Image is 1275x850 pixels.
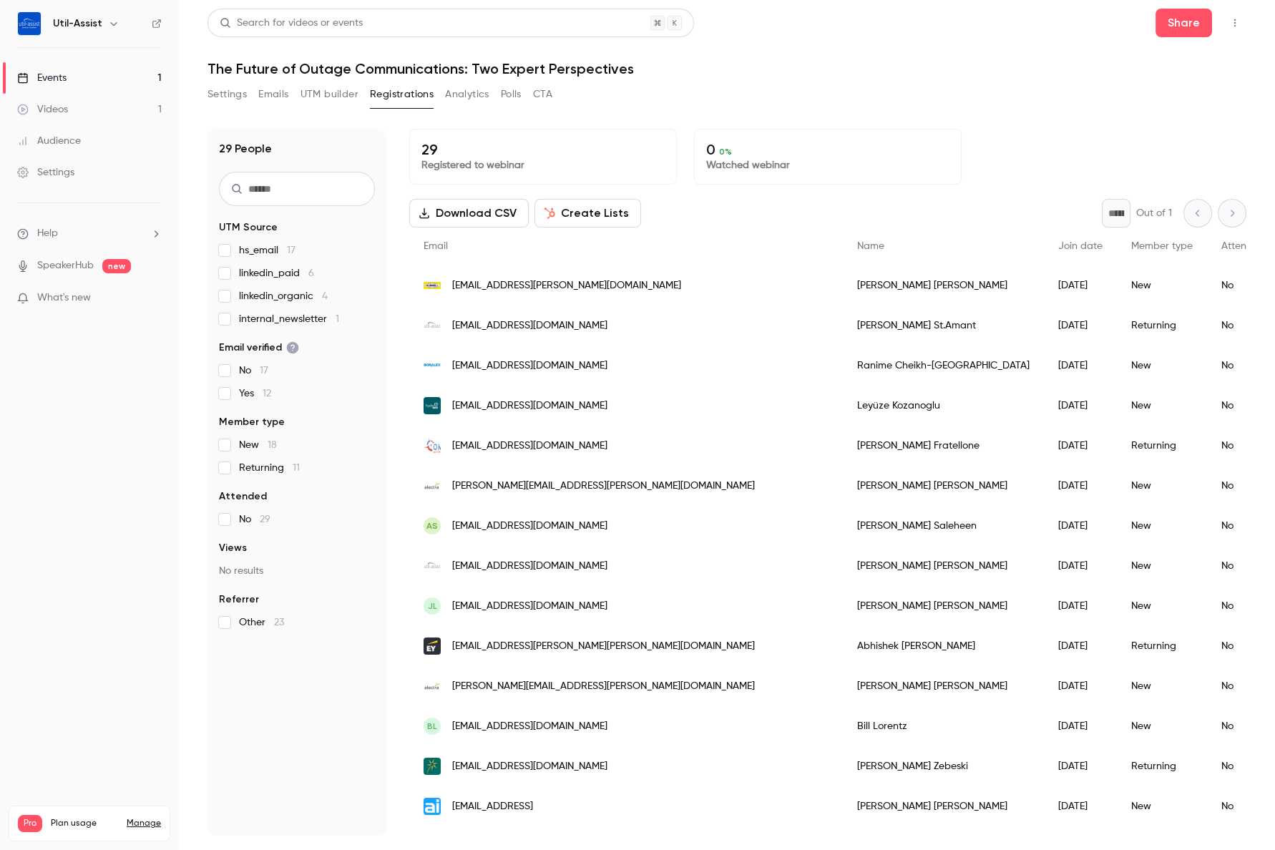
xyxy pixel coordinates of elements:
span: linkedin_organic [239,289,328,303]
h1: The Future of Outage Communications: Two Expert Perspectives [207,60,1246,77]
iframe: Noticeable Trigger [145,292,162,305]
div: [PERSON_NAME] [PERSON_NAME] [843,265,1044,306]
span: 18 [268,440,277,450]
span: [EMAIL_ADDRESS][DOMAIN_NAME] [452,358,607,373]
span: 12 [263,389,271,399]
span: Plan usage [51,818,118,829]
span: [EMAIL_ADDRESS][DOMAIN_NAME] [452,519,607,534]
div: Search for videos or events [220,16,363,31]
span: 11 [293,463,300,473]
div: [PERSON_NAME] [PERSON_NAME] [843,786,1044,826]
div: Returning [1117,746,1207,786]
img: util-assist.com [424,557,441,575]
div: New [1117,786,1207,826]
img: util-assist.com [424,317,441,334]
span: Pro [18,815,42,832]
span: What's new [37,290,91,306]
span: BL [427,720,437,733]
span: 1 [336,314,339,324]
span: [EMAIL_ADDRESS][DOMAIN_NAME] [452,318,607,333]
div: [PERSON_NAME] [PERSON_NAME] [843,586,1044,626]
div: Events [17,71,67,85]
span: hs_email [239,243,295,258]
span: Name [857,241,884,251]
button: Analytics [445,83,489,106]
span: [EMAIL_ADDRESS][PERSON_NAME][DOMAIN_NAME] [452,278,681,293]
span: 23 [274,617,284,627]
span: internal_newsletter [239,312,339,326]
button: Download CSV [409,199,529,228]
span: UTM Source [219,220,278,235]
span: [EMAIL_ADDRESS][PERSON_NAME][PERSON_NAME][DOMAIN_NAME] [452,639,755,654]
button: UTM builder [301,83,358,106]
span: linkedin_paid [239,266,314,280]
div: [DATE] [1044,466,1117,506]
div: [DATE] [1044,386,1117,426]
div: [DATE] [1044,666,1117,706]
span: 0 % [719,147,732,157]
a: SpeakerHub [37,258,94,273]
p: Out of 1 [1136,206,1172,220]
div: [DATE] [1044,786,1117,826]
h6: Util-Assist [53,16,102,31]
img: alectrautilities.com [424,477,441,494]
img: alectrautilities.com [424,678,441,695]
div: Abhishek [PERSON_NAME] [843,626,1044,666]
div: [PERSON_NAME] [PERSON_NAME] [843,546,1044,586]
img: cmsmeter.com [424,437,441,454]
div: New [1117,466,1207,506]
p: Watched webinar [706,158,949,172]
div: New [1117,506,1207,546]
button: CTA [533,83,552,106]
h1: 29 People [219,140,272,157]
span: No [239,363,268,378]
span: Attended [219,489,267,504]
img: boralex.com [424,357,441,374]
div: Leyüze Kozanoglu [843,386,1044,426]
span: [EMAIL_ADDRESS] [452,799,533,814]
img: hydroone.com [424,397,441,414]
div: Videos [17,102,68,117]
span: [EMAIL_ADDRESS][DOMAIN_NAME] [452,599,607,614]
p: 0 [706,141,949,158]
span: Referrer [219,592,259,607]
span: Other [239,615,284,630]
span: [EMAIL_ADDRESS][DOMAIN_NAME] [452,719,607,734]
span: AS [426,519,438,532]
span: [EMAIL_ADDRESS][DOMAIN_NAME] [452,759,607,774]
span: Member type [219,415,285,429]
li: help-dropdown-opener [17,226,162,241]
span: New [239,438,277,452]
div: Settings [17,165,74,180]
span: 6 [308,268,314,278]
button: Share [1156,9,1212,37]
div: [DATE] [1044,506,1117,546]
div: New [1117,386,1207,426]
img: gds.ey.com [424,637,441,655]
span: JL [428,600,437,612]
div: [PERSON_NAME] Saleheen [843,506,1044,546]
span: [EMAIL_ADDRESS][DOMAIN_NAME] [452,439,607,454]
div: [PERSON_NAME] Fratellone [843,426,1044,466]
div: [PERSON_NAME] [PERSON_NAME] [843,666,1044,706]
div: [PERSON_NAME] St.Amant [843,306,1044,346]
div: New [1117,666,1207,706]
img: Util-Assist [18,12,41,35]
button: Emails [258,83,288,106]
p: 29 [421,141,665,158]
div: New [1117,346,1207,386]
p: Registered to webinar [421,158,665,172]
img: torontohydro.com [424,758,441,775]
div: New [1117,706,1207,746]
div: Ranime Cheikh-[GEOGRAPHIC_DATA] [843,346,1044,386]
div: Returning [1117,426,1207,466]
div: New [1117,546,1207,586]
span: Attended [1221,241,1265,251]
span: [EMAIL_ADDRESS][DOMAIN_NAME] [452,559,607,574]
div: Returning [1117,626,1207,666]
a: Manage [127,818,161,829]
span: 4 [322,291,328,301]
p: No results [219,564,375,578]
div: [DATE] [1044,265,1117,306]
span: [PERSON_NAME][EMAIL_ADDRESS][PERSON_NAME][DOMAIN_NAME] [452,679,755,694]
